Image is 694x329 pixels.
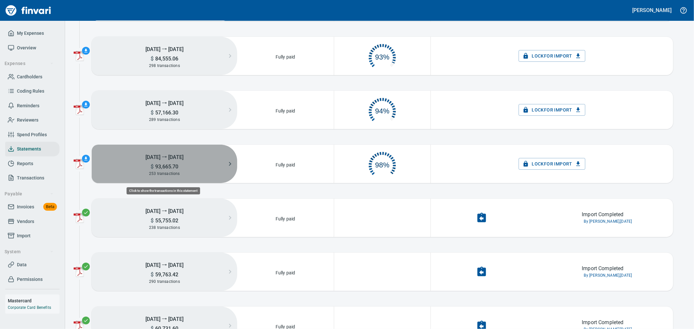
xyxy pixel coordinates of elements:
[5,190,54,198] span: Payable
[5,171,60,185] a: Transactions
[74,213,84,223] img: adobe-pdf-icon.png
[2,246,56,258] button: System
[17,275,43,283] span: Permissions
[5,84,60,99] a: Coding Rules
[74,267,84,277] img: adobe-pdf-icon.png
[92,151,237,163] h5: [DATE] ⭢ [DATE]
[17,232,31,240] span: Import
[472,262,491,282] button: Undo Import Completion
[5,156,60,171] a: Reports
[4,3,53,18] img: Finvari
[92,37,237,75] button: [DATE] ⭢ [DATE]$84,555.06298 transactions
[151,271,154,278] span: $
[582,265,623,272] p: Import Completed
[519,158,585,170] button: Lockfor Import
[74,159,84,169] img: adobe-pdf-icon.png
[92,199,237,237] button: [DATE] ⭢ [DATE]$55,755.02238 transactions
[92,91,237,129] button: [DATE] ⭢ [DATE]$57,166.30289 transactions
[154,56,178,62] span: 84,555.06
[274,52,297,60] p: Fully paid
[149,225,180,230] span: 238 transactions
[584,218,632,225] span: By [PERSON_NAME], [DATE]
[92,204,237,217] h5: [DATE] ⭢ [DATE]
[17,116,38,124] span: Reviewers
[43,203,57,211] span: Beta
[274,160,297,168] p: Fully paid
[274,268,297,276] p: Fully paid
[154,217,178,224] span: 55,755.02
[334,145,431,183] button: 98%
[5,41,60,55] a: Overview
[472,208,491,228] button: Undo Import Completion
[17,73,42,81] span: Cardholders
[17,261,27,269] span: Data
[582,211,623,218] p: Import Completed
[524,52,580,60] span: Lock for Import
[5,248,54,256] span: System
[92,253,237,291] button: [DATE] ⭢ [DATE]$59,763.42290 transactions
[17,131,47,139] span: Spend Profiles
[5,99,60,113] a: Reminders
[17,203,34,211] span: Invoices
[154,164,178,170] span: 93,665.70
[17,44,36,52] span: Overview
[334,145,431,183] div: 247 of 253 complete. Click to open reminders.
[5,113,60,127] a: Reviewers
[17,174,44,182] span: Transactions
[8,305,51,310] a: Corporate Card Benefits
[154,110,178,116] span: 57,166.30
[5,127,60,142] a: Spend Profiles
[5,200,60,214] a: InvoicesBeta
[5,272,60,287] a: Permissions
[274,106,297,114] p: Fully paid
[92,258,237,271] h5: [DATE] ⭢ [DATE]
[92,145,237,183] button: [DATE] ⭢ [DATE]$93,665.70253 transactions
[582,319,623,326] p: Import Completed
[74,105,84,115] img: adobe-pdf-icon.png
[2,188,56,200] button: Payable
[5,26,60,41] a: My Expenses
[334,91,431,129] button: 94%
[5,70,60,84] a: Cardholders
[8,297,60,304] h6: Mastercard
[334,37,431,75] button: 93%
[17,217,34,226] span: Vendors
[149,63,180,68] span: 298 transactions
[149,117,180,122] span: 289 transactions
[2,58,56,70] button: Expenses
[92,43,237,55] h5: [DATE] ⭢ [DATE]
[524,160,580,168] span: Lock for Import
[519,104,585,116] button: Lockfor Import
[334,91,431,129] div: 273 of 289 complete. Click to open reminders.
[584,272,632,279] span: By [PERSON_NAME], [DATE]
[5,59,54,68] span: Expenses
[92,312,237,325] h5: [DATE] ⭢ [DATE]
[17,102,39,110] span: Reminders
[92,97,237,109] h5: [DATE] ⭢ [DATE]
[17,145,41,153] span: Statements
[151,56,154,62] span: $
[149,171,180,176] span: 253 transactions
[633,7,672,14] h5: [PERSON_NAME]
[5,229,60,243] a: Import
[151,164,154,170] span: $
[154,271,178,278] span: 59,763.42
[5,257,60,272] a: Data
[631,5,673,15] button: [PERSON_NAME]
[5,214,60,229] a: Vendors
[151,110,154,116] span: $
[17,87,44,95] span: Coding Rules
[17,29,44,37] span: My Expenses
[149,279,180,284] span: 290 transactions
[5,142,60,156] a: Statements
[151,217,154,224] span: $
[334,37,431,75] div: 278 of 298 complete. Click to open reminders.
[524,106,580,114] span: Lock for Import
[274,214,297,222] p: Fully paid
[17,160,33,168] span: Reports
[74,51,84,61] img: adobe-pdf-icon.png
[519,50,585,62] button: Lockfor Import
